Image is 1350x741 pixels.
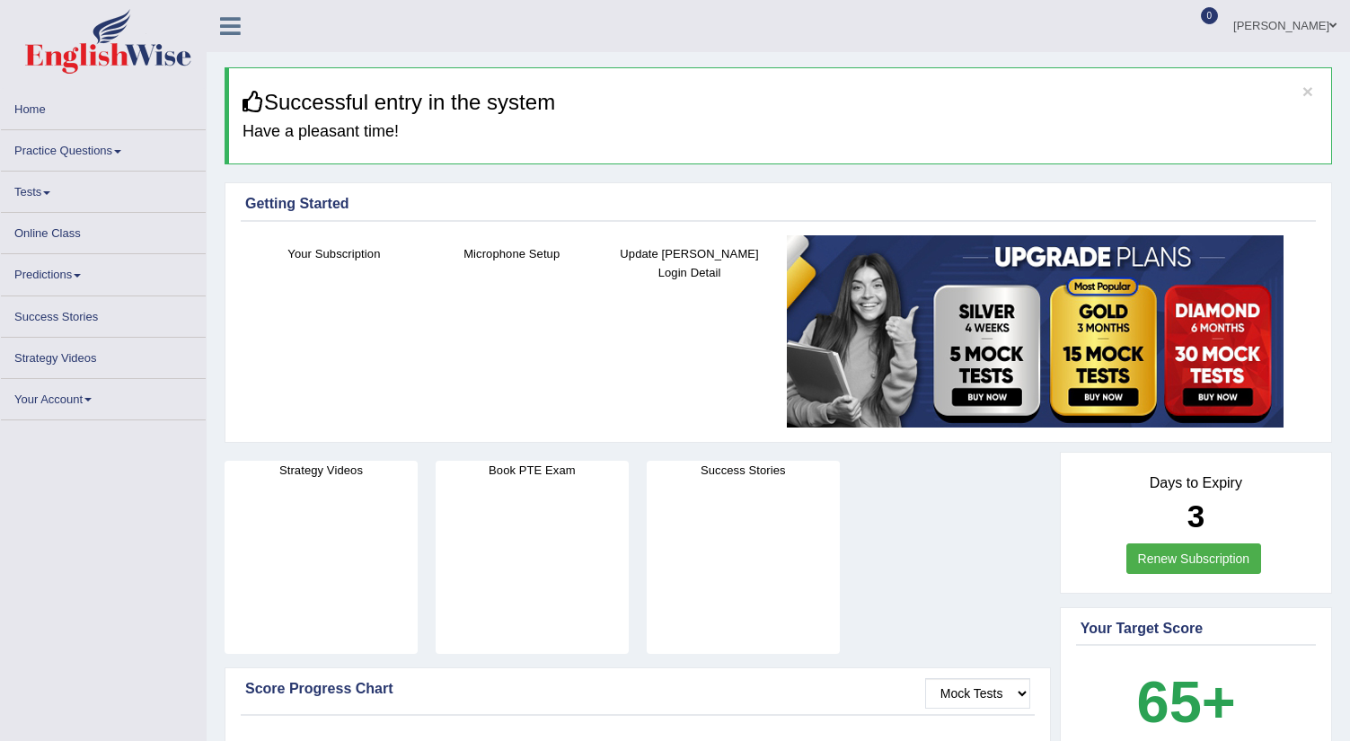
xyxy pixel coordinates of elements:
[1201,7,1219,24] span: 0
[432,244,592,263] h4: Microphone Setup
[1,296,206,331] a: Success Stories
[1081,618,1311,640] div: Your Target Score
[1,130,206,165] a: Practice Questions
[1081,475,1311,491] h4: Days to Expiry
[225,461,418,480] h4: Strategy Videos
[1302,82,1313,101] button: ×
[1,379,206,414] a: Your Account
[647,461,840,480] h4: Success Stories
[1,89,206,124] a: Home
[245,193,1311,215] div: Getting Started
[1,338,206,373] a: Strategy Videos
[1137,669,1236,735] b: 65+
[1187,498,1204,534] b: 3
[436,461,629,480] h4: Book PTE Exam
[245,678,1030,700] div: Score Progress Chart
[1,213,206,248] a: Online Class
[243,123,1318,141] h4: Have a pleasant time!
[610,244,770,282] h4: Update [PERSON_NAME] Login Detail
[1126,543,1262,574] a: Renew Subscription
[1,254,206,289] a: Predictions
[254,244,414,263] h4: Your Subscription
[1,172,206,207] a: Tests
[787,235,1284,428] img: small5.jpg
[243,91,1318,114] h3: Successful entry in the system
